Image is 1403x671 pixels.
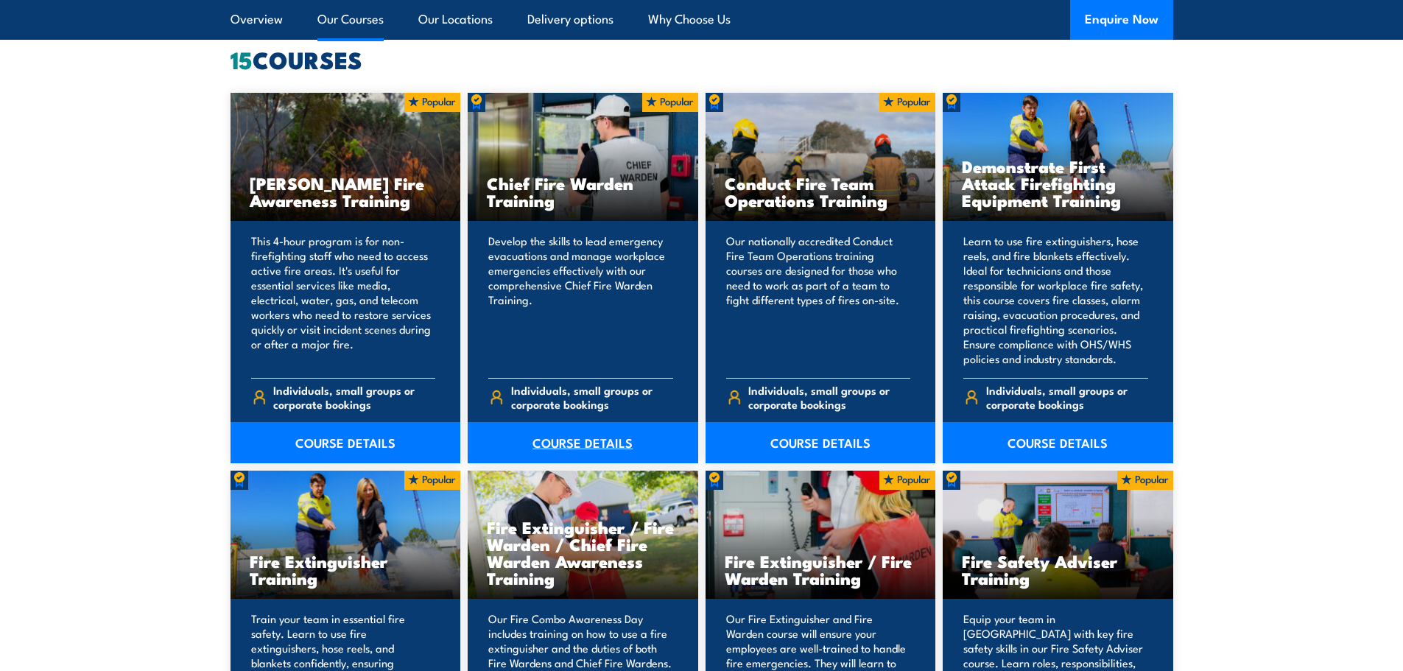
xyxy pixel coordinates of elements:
h3: Demonstrate First Attack Firefighting Equipment Training [962,158,1154,208]
h3: Fire Safety Adviser Training [962,552,1154,586]
span: Individuals, small groups or corporate bookings [511,383,673,411]
p: Our nationally accredited Conduct Fire Team Operations training courses are designed for those wh... [726,233,911,366]
p: Develop the skills to lead emergency evacuations and manage workplace emergencies effectively wit... [488,233,673,366]
a: COURSE DETAILS [943,422,1173,463]
a: COURSE DETAILS [706,422,936,463]
h3: Fire Extinguisher Training [250,552,442,586]
span: Individuals, small groups or corporate bookings [986,383,1148,411]
a: COURSE DETAILS [231,422,461,463]
a: COURSE DETAILS [468,422,698,463]
h2: COURSES [231,49,1173,69]
p: Learn to use fire extinguishers, hose reels, and fire blankets effectively. Ideal for technicians... [963,233,1148,366]
p: This 4-hour program is for non-firefighting staff who need to access active fire areas. It's usef... [251,233,436,366]
h3: Fire Extinguisher / Fire Warden / Chief Fire Warden Awareness Training [487,519,679,586]
h3: Fire Extinguisher / Fire Warden Training [725,552,917,586]
span: Individuals, small groups or corporate bookings [748,383,910,411]
h3: [PERSON_NAME] Fire Awareness Training [250,175,442,208]
h3: Chief Fire Warden Training [487,175,679,208]
strong: 15 [231,41,253,77]
h3: Conduct Fire Team Operations Training [725,175,917,208]
span: Individuals, small groups or corporate bookings [273,383,435,411]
